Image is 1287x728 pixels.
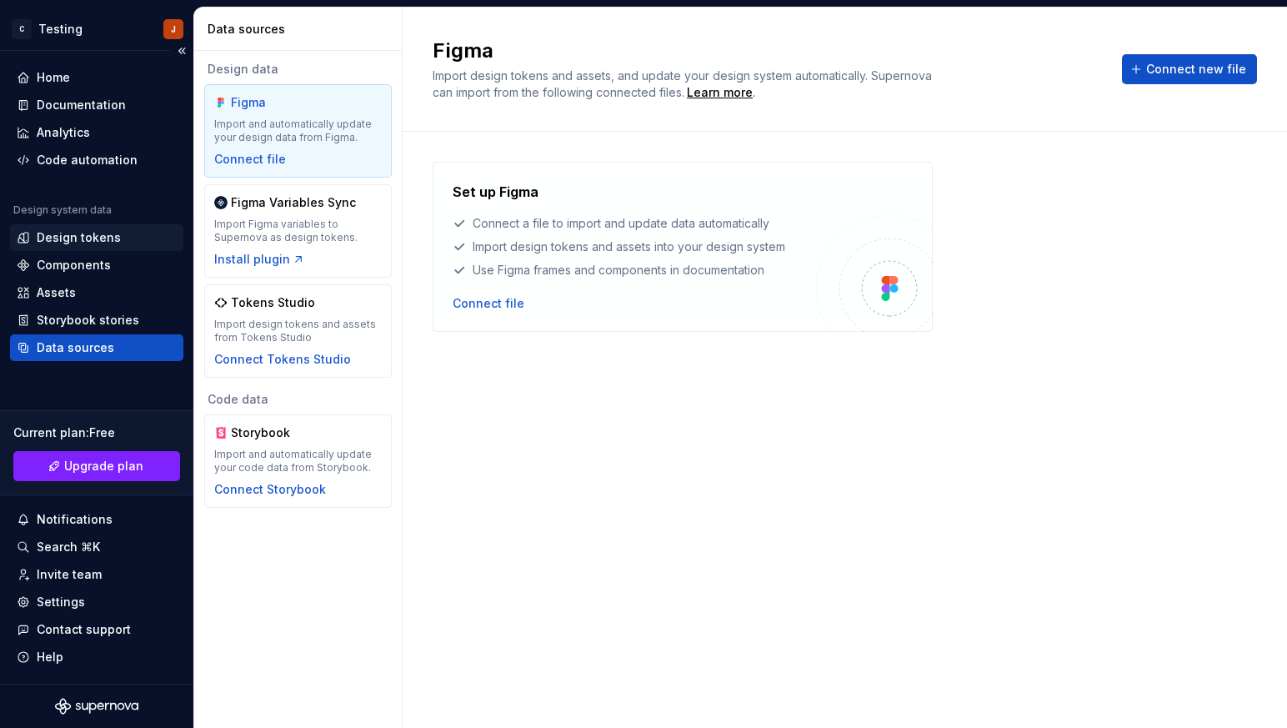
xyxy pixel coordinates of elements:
[64,458,143,474] span: Upgrade plan
[13,424,180,441] div: Current plan : Free
[204,414,392,508] a: StorybookImport and automatically update your code data from Storybook.Connect Storybook
[453,182,538,202] h4: Set up Figma
[684,87,755,99] span: .
[231,194,356,211] div: Figma Variables Sync
[10,147,183,173] a: Code automation
[1146,61,1246,78] span: Connect new file
[214,251,305,268] button: Install plugin
[231,94,311,111] div: Figma
[433,38,1102,64] h2: Figma
[37,594,85,610] div: Settings
[10,92,183,118] a: Documentation
[37,539,100,555] div: Search ⌘K
[214,448,382,474] div: Import and automatically update your code data from Storybook.
[37,152,138,168] div: Code automation
[433,68,935,99] span: Import design tokens and assets, and update your design system automatically. Supernova can impor...
[231,294,315,311] div: Tokens Studio
[10,252,183,279] a: Components
[10,224,183,251] a: Design tokens
[214,118,382,144] div: Import and automatically update your design data from Figma.
[37,339,114,356] div: Data sources
[55,698,138,715] svg: Supernova Logo
[204,61,392,78] div: Design data
[204,184,392,278] a: Figma Variables SyncImport Figma variables to Supernova as design tokens.Install plugin
[204,284,392,378] a: Tokens StudioImport design tokens and assets from Tokens StudioConnect Tokens Studio
[214,151,286,168] button: Connect file
[12,19,32,39] div: C
[10,589,183,615] a: Settings
[453,215,816,232] div: Connect a file to import and update data automatically
[37,621,131,638] div: Contact support
[37,649,63,665] div: Help
[37,566,102,583] div: Invite team
[38,21,83,38] div: Testing
[231,424,311,441] div: Storybook
[37,124,90,141] div: Analytics
[10,561,183,588] a: Invite team
[214,318,382,344] div: Import design tokens and assets from Tokens Studio
[10,506,183,533] button: Notifications
[37,69,70,86] div: Home
[13,203,112,217] div: Design system data
[10,307,183,334] a: Storybook stories
[37,511,113,528] div: Notifications
[453,262,816,279] div: Use Figma frames and components in documentation
[37,229,121,246] div: Design tokens
[204,84,392,178] a: FigmaImport and automatically update your design data from Figma.Connect file
[37,97,126,113] div: Documentation
[37,284,76,301] div: Assets
[208,21,395,38] div: Data sources
[10,616,183,643] button: Contact support
[214,218,382,244] div: Import Figma variables to Supernova as design tokens.
[10,644,183,670] button: Help
[687,84,753,101] a: Learn more
[204,391,392,408] div: Code data
[3,11,190,47] button: CTestingJ
[214,351,351,368] button: Connect Tokens Studio
[13,451,180,481] button: Upgrade plan
[453,295,524,312] button: Connect file
[171,23,176,36] div: J
[37,312,139,329] div: Storybook stories
[10,64,183,91] a: Home
[170,39,193,63] button: Collapse sidebar
[1122,54,1257,84] button: Connect new file
[37,257,111,274] div: Components
[10,279,183,306] a: Assets
[10,334,183,361] a: Data sources
[10,534,183,560] button: Search ⌘K
[10,119,183,146] a: Analytics
[453,238,816,255] div: Import design tokens and assets into your design system
[214,481,326,498] button: Connect Storybook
